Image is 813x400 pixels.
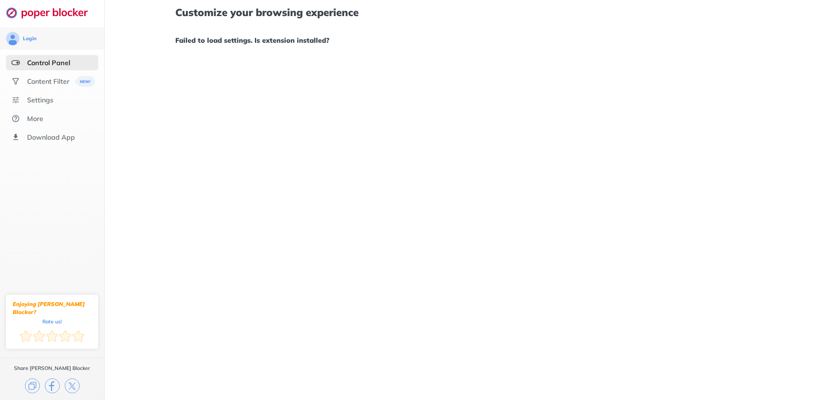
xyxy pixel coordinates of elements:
[23,35,36,42] div: Login
[27,133,75,141] div: Download App
[65,378,80,393] img: x.svg
[14,365,90,372] div: Share [PERSON_NAME] Blocker
[175,35,742,46] h1: Failed to load settings. Is extension installed?
[27,58,70,67] div: Control Panel
[45,378,60,393] img: facebook.svg
[11,77,20,86] img: social.svg
[42,320,62,323] div: Rate us!
[11,114,20,123] img: about.svg
[27,114,43,123] div: More
[11,96,20,104] img: settings.svg
[6,32,19,45] img: avatar.svg
[6,7,97,19] img: logo-webpage.svg
[175,7,742,18] h1: Customize your browsing experience
[11,58,20,67] img: features-selected.svg
[75,76,95,87] img: menuBanner.svg
[27,77,69,86] div: Content Filter
[13,300,91,316] div: Enjoying [PERSON_NAME] Blocker?
[25,378,40,393] img: copy.svg
[11,133,20,141] img: download-app.svg
[27,96,53,104] div: Settings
